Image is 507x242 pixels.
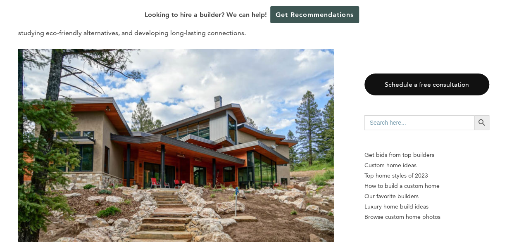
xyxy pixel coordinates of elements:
[364,171,489,181] a: Top home styles of 2023
[477,118,486,127] svg: Search
[364,115,474,130] input: Search here...
[364,150,489,160] p: Get bids from top builders
[364,74,489,95] a: Schedule a free consultation
[348,183,497,232] iframe: Drift Widget Chat Controller
[364,181,489,191] a: How to build a custom home
[364,160,489,171] a: Custom home ideas
[270,6,359,23] a: Get Recommendations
